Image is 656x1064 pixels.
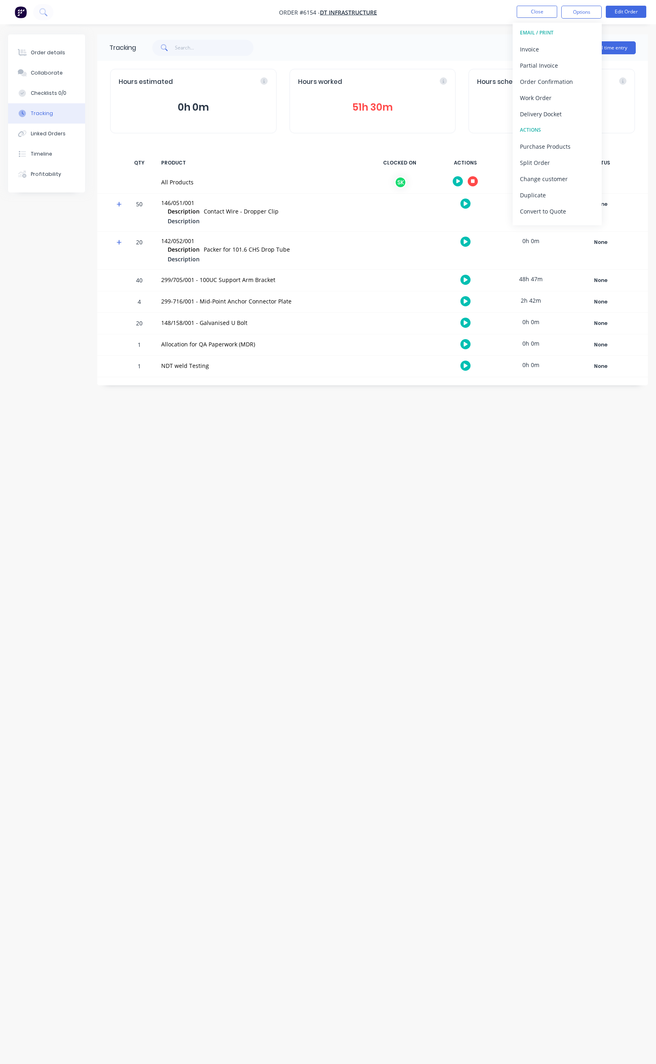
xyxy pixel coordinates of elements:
[168,207,200,216] span: Description
[571,296,630,308] button: None
[501,356,561,374] div: 0h 0m
[513,122,602,138] button: ACTIONS
[161,318,360,327] div: 148/158/001 - Galvanised U Bolt
[513,203,602,219] button: Convert to Quote
[520,76,594,88] div: Order Confirmation
[127,314,151,334] div: 20
[501,232,561,250] div: 0h 0m
[561,6,602,19] button: Options
[571,275,630,286] button: None
[513,25,602,41] button: EMAIL / PRINT
[571,237,630,248] button: None
[571,361,630,372] div: None
[127,335,151,355] div: 1
[520,108,594,120] div: Delivery Docket
[520,205,594,217] div: Convert to Quote
[435,154,496,171] div: ACTIONS
[520,141,594,152] div: Purchase Products
[501,194,561,212] div: 0h 0m
[156,154,364,171] div: PRODUCT
[571,339,630,350] button: None
[8,63,85,83] button: Collaborate
[477,77,531,87] span: Hours scheduled
[513,219,602,235] button: Archive
[513,90,602,106] button: Work Order
[520,125,594,135] div: ACTIONS
[571,318,630,329] div: None
[513,154,602,171] button: Split Order
[119,77,173,87] span: Hours estimated
[161,361,360,370] div: NDT weld Testing
[279,9,320,16] span: Order #6154 -
[520,173,594,185] div: Change customer
[8,103,85,124] button: Tracking
[31,110,53,117] div: Tracking
[109,43,136,53] div: Tracking
[31,69,63,77] div: Collaborate
[520,189,594,201] div: Duplicate
[501,334,561,353] div: 0h 0m
[501,154,561,171] div: TIME WORKED
[31,49,65,56] div: Order details
[161,237,360,245] div: 142/052/001
[520,222,594,233] div: Archive
[571,361,630,372] button: None
[31,90,66,97] div: Checklists 0/0
[31,150,52,158] div: Timeline
[161,340,360,348] div: Allocation for QA Paperwork (MDR)
[501,270,561,288] div: 48h 47m
[513,187,602,203] button: Duplicate
[161,297,360,306] div: 299-716/001 - Mid-Point Anchor Connector Plate
[8,164,85,184] button: Profitability
[320,9,377,16] a: DT Infrastructure
[161,276,360,284] div: 299/705/001 - 100UC Support Arm Bracket
[477,100,626,115] button: 0h 0m
[520,60,594,71] div: Partial Invoice
[127,154,151,171] div: QTY
[520,92,594,104] div: Work Order
[520,43,594,55] div: Invoice
[204,246,290,253] span: Packer for 101.6 CHS Drop Tube
[8,124,85,144] button: Linked Orders
[161,178,360,186] div: All Products
[31,130,66,137] div: Linked Orders
[606,6,646,18] button: Edit Order
[168,255,200,263] span: Description
[8,43,85,63] button: Order details
[513,41,602,57] button: Invoice
[127,357,151,377] div: 1
[127,233,151,269] div: 20
[513,106,602,122] button: Delivery Docket
[513,57,602,73] button: Partial Invoice
[501,291,561,310] div: 2h 42m
[175,40,254,56] input: Search...
[513,138,602,154] button: Purchase Products
[31,171,61,178] div: Profitability
[501,313,561,331] div: 0h 0m
[513,73,602,90] button: Order Confirmation
[119,100,268,115] button: 0h 0m
[298,100,447,115] button: 51h 30m
[204,207,279,215] span: Contact Wire - Dropper Clip
[15,6,27,18] img: Factory
[520,28,594,38] div: EMAIL / PRINT
[394,176,407,188] div: SK
[571,237,630,248] div: None
[571,318,630,329] button: None
[520,157,594,169] div: Split Order
[8,83,85,103] button: Checklists 0/0
[127,271,151,291] div: 40
[298,77,342,87] span: Hours worked
[127,293,151,312] div: 4
[161,199,360,207] div: 146/051/001
[8,144,85,164] button: Timeline
[513,171,602,187] button: Change customer
[517,6,557,18] button: Close
[369,154,430,171] div: CLOCKED ON
[168,217,200,225] span: Description
[168,245,200,254] span: Description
